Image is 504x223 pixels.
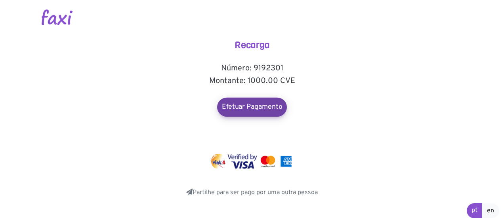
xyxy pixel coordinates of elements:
[210,154,226,169] img: vinti4
[173,64,331,73] h5: Número: 9192301
[482,203,499,218] a: en
[279,154,294,169] img: mastercard
[227,154,257,169] img: visa
[467,203,482,218] a: pt
[259,154,277,169] img: mastercard
[186,189,318,197] a: Partilhe para ser pago por uma outra pessoa
[217,98,287,117] a: Efetuar Pagamento
[173,40,331,51] h4: Recarga
[173,76,331,86] h5: Montante: 1000.00 CVE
